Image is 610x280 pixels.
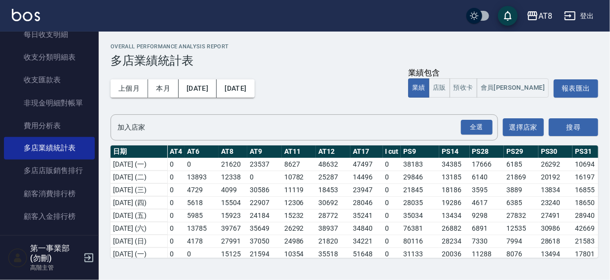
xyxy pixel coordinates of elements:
td: 4617 [470,196,504,209]
td: 12306 [282,196,316,209]
td: 3889 [504,183,538,196]
th: 日期 [111,145,167,158]
button: 選擇店家 [503,118,544,137]
button: 會員[PERSON_NAME] [477,78,549,98]
div: 業績包含 [408,68,549,78]
td: 0 [185,247,219,260]
td: 12338 [219,171,247,183]
td: 15923 [219,209,247,222]
h5: 第一事業部 (勿刪) [30,244,80,263]
td: 30692 [316,196,350,209]
td: 35518 [316,247,350,260]
td: 9298 [470,209,504,222]
td: 30986 [538,222,573,235]
th: PS30 [538,145,573,158]
h2: Overall Performance Analysis Report [111,43,598,50]
button: [DATE] [179,79,217,98]
td: 28772 [316,209,350,222]
td: 0 [167,222,185,235]
td: 21820 [316,235,350,247]
td: 18453 [316,183,350,196]
td: 28035 [401,196,439,209]
a: 費用分析表 [4,114,95,137]
td: 30586 [247,183,282,196]
a: 收支匯款表 [4,69,95,91]
button: 上個月 [111,79,148,98]
td: 24184 [247,209,282,222]
td: 0 [167,209,185,222]
td: 27491 [538,209,573,222]
button: 搜尋 [549,118,598,137]
td: 0 [383,183,401,196]
td: 28046 [350,196,383,209]
td: 8627 [282,158,316,171]
button: 店販 [429,78,450,98]
td: 6185 [504,158,538,171]
td: 18650 [572,196,607,209]
td: 14496 [350,171,383,183]
td: 13893 [185,171,219,183]
td: 28940 [572,209,607,222]
td: 7330 [470,235,504,247]
td: [DATE] (一) [111,158,167,171]
th: AT11 [282,145,316,158]
td: 0 [185,158,219,171]
td: 21583 [572,235,607,247]
td: 6385 [504,196,538,209]
a: 報表匯出 [554,83,598,92]
button: 客戶管理 [4,232,95,258]
td: 21845 [401,183,439,196]
td: 38937 [316,222,350,235]
td: 11288 [470,247,504,260]
th: PS28 [470,145,504,158]
td: 27991 [219,235,247,247]
td: 28618 [538,235,573,247]
button: 預收卡 [450,78,477,98]
td: 10782 [282,171,316,183]
td: [DATE] (日) [111,235,167,247]
td: 0 [383,196,401,209]
td: 80116 [401,235,439,247]
td: 0 [167,196,185,209]
td: 27832 [504,209,538,222]
button: 報表匯出 [554,79,598,98]
td: 20036 [439,247,470,260]
td: 35241 [350,209,383,222]
td: 10694 [572,158,607,171]
td: 12535 [504,222,538,235]
th: PS14 [439,145,470,158]
td: 35649 [247,222,282,235]
th: AT4 [167,145,185,158]
td: 13494 [538,247,573,260]
img: Person [8,248,28,268]
td: 25287 [316,171,350,183]
td: 8076 [504,247,538,260]
a: 多店業績統計表 [4,137,95,160]
a: 顧客消費排行榜 [4,183,95,206]
th: AT9 [247,145,282,158]
td: 17801 [572,247,607,260]
td: 4178 [185,235,219,247]
th: PS9 [401,145,439,158]
td: 3595 [470,183,504,196]
td: 24986 [282,235,316,247]
td: 0 [383,171,401,183]
th: PS31 [572,145,607,158]
img: Logo [12,9,40,21]
td: 26292 [282,222,316,235]
td: 13785 [185,222,219,235]
td: 10354 [282,247,316,260]
td: [DATE] (五) [111,209,167,222]
td: 6891 [470,222,504,235]
td: 5985 [185,209,219,222]
button: 本月 [148,79,179,98]
th: AT12 [316,145,350,158]
td: 0 [383,209,401,222]
th: AT6 [185,145,219,158]
input: 店家名稱 [115,119,479,136]
td: 21620 [219,158,247,171]
td: 20192 [538,171,573,183]
a: 每日收支明細 [4,23,95,46]
td: 16855 [572,183,607,196]
a: 顧客入金排行榜 [4,206,95,228]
